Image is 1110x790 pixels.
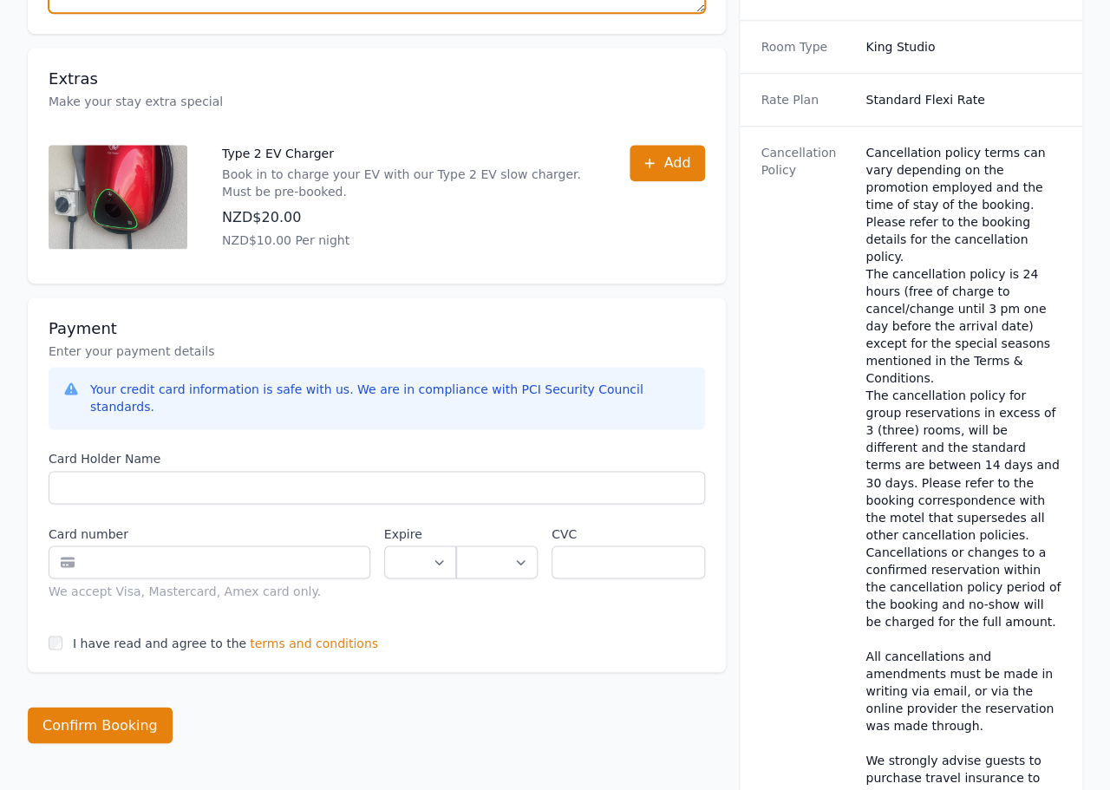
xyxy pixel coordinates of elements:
[49,93,705,110] p: Make your stay extra special
[49,450,705,467] label: Card Holder Name
[250,634,378,651] span: terms and conditions
[49,582,370,599] div: We accept Visa, Mastercard, Amex card only.
[222,232,595,249] p: NZD$10.00 Per night
[761,91,852,108] dt: Rate Plan
[28,707,173,743] button: Confirm Booking
[865,38,1061,55] dd: King Studio
[49,343,705,360] p: Enter your payment details
[630,145,705,181] button: Add
[222,145,595,162] p: Type 2 EV Charger
[222,207,595,228] p: NZD$20.00
[552,525,705,542] label: CVC
[49,145,187,249] img: Type 2 EV Charger
[49,525,370,542] label: Card number
[222,166,595,200] p: Book in to charge your EV with our Type 2 EV slow charger. Must be pre-booked.
[49,318,705,339] h3: Payment
[90,381,691,415] div: Your credit card information is safe with us. We are in compliance with PCI Security Council stan...
[73,636,246,650] label: I have read and agree to the
[865,91,1061,108] dd: Standard Flexi Rate
[456,525,538,542] label: .
[49,69,705,89] h3: Extras
[384,525,456,542] label: Expire
[663,153,690,173] span: Add
[761,38,852,55] dt: Room Type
